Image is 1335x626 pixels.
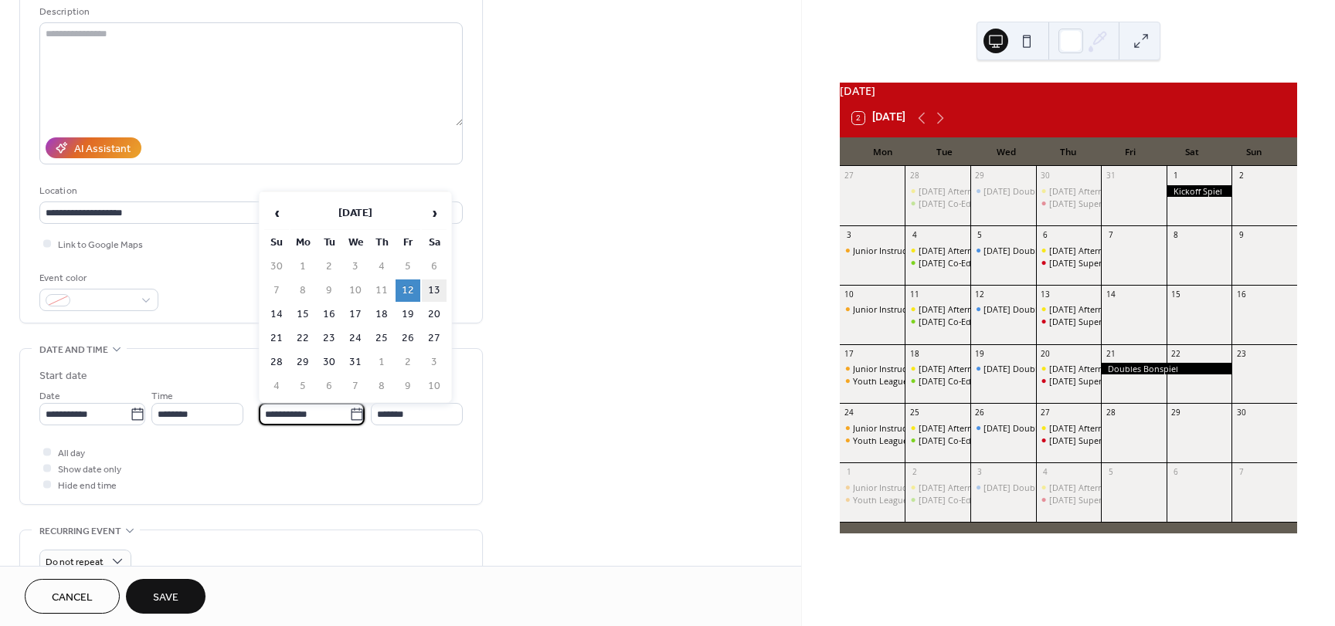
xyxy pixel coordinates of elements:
[1036,435,1102,446] div: Thursday Super League
[983,303,1073,315] div: [DATE] Double League
[1106,467,1116,478] div: 5
[1170,408,1181,418] div: 29
[1170,289,1181,299] div: 15
[39,523,121,540] span: Recurring event
[844,467,854,478] div: 1
[905,422,970,434] div: Tuesday Afternoon League
[52,590,93,606] span: Cancel
[422,327,447,350] td: 27
[1106,289,1116,299] div: 14
[983,245,1073,256] div: [DATE] Double League
[840,422,905,434] div: Junior Instructional
[1036,198,1102,209] div: Thursday Super League
[1040,408,1051,418] div: 27
[1036,245,1102,256] div: Thursday Afternoon League
[840,375,905,387] div: Youth League
[343,279,368,302] td: 10
[422,279,447,302] td: 13
[1049,435,1133,446] div: [DATE] Super League
[422,351,447,374] td: 3
[422,375,447,398] td: 10
[844,289,854,299] div: 10
[343,303,368,326] td: 17
[369,327,394,350] td: 25
[847,108,911,128] button: 2[DATE]
[909,408,920,418] div: 25
[396,279,420,302] td: 12
[974,171,985,181] div: 29
[1049,245,1150,256] div: [DATE] Afternoon League
[905,482,970,493] div: Tuesday Afternoon League
[1040,171,1051,181] div: 30
[1049,303,1150,315] div: [DATE] Afternoon League
[974,229,985,240] div: 5
[58,478,117,494] span: Hide end time
[1049,185,1150,197] div: [DATE] Afternoon League
[905,375,970,387] div: Tuesday Co-Ed Rec League
[290,255,315,278] td: 1
[1236,171,1247,181] div: 2
[396,303,420,326] td: 19
[1040,289,1051,299] div: 13
[974,408,985,418] div: 26
[1101,363,1231,374] div: Doubles Bonspiel
[983,185,1073,197] div: [DATE] Double League
[1049,198,1133,209] div: [DATE] Super League
[909,229,920,240] div: 4
[1040,348,1051,359] div: 20
[1236,229,1247,240] div: 9
[853,435,908,446] div: Youth League
[1036,363,1102,374] div: Thursday Afternoon League
[905,303,970,315] div: Tuesday Afternoon League
[264,375,289,398] td: 4
[290,351,315,374] td: 29
[919,363,1020,374] div: [DATE] Afternoon League
[853,375,908,387] div: Youth League
[264,351,289,374] td: 28
[264,232,289,254] th: Su
[1161,137,1223,167] div: Sat
[396,255,420,278] td: 5
[853,422,929,434] div: Junior Instructional
[905,494,970,506] div: Tuesday Co-Ed Rec League
[919,303,1020,315] div: [DATE] Afternoon League
[914,137,976,167] div: Tue
[422,303,447,326] td: 20
[317,351,341,374] td: 30
[919,198,1018,209] div: [DATE] Co-Ed Rec League
[919,435,1018,446] div: [DATE] Co-Ed Rec League
[1036,482,1102,493] div: Thursday Afternoon League
[153,590,178,606] span: Save
[905,198,970,209] div: Tuesday Co-Ed Rec League
[970,422,1036,434] div: Wednesday Double League
[853,482,929,493] div: Junior Instructional
[919,257,1018,269] div: [DATE] Co-Ed Rec League
[919,494,1018,506] div: [DATE] Co-Ed Rec League
[919,316,1018,327] div: [DATE] Co-Ed Rec League
[840,494,905,506] div: Youth League
[369,375,394,398] td: 8
[343,327,368,350] td: 24
[919,185,1020,197] div: [DATE] Afternoon League
[970,245,1036,256] div: Wednesday Double League
[1049,494,1133,506] div: [DATE] Super League
[58,445,85,462] span: All day
[974,289,985,299] div: 12
[905,363,970,374] div: Tuesday Afternoon League
[970,363,1036,374] div: Wednesday Double League
[905,245,970,256] div: Tuesday Afternoon League
[1036,375,1102,387] div: Thursday Super League
[290,232,315,254] th: Mo
[844,408,854,418] div: 24
[290,303,315,326] td: 15
[1036,185,1102,197] div: Thursday Afternoon League
[396,327,420,350] td: 26
[844,229,854,240] div: 3
[974,348,985,359] div: 19
[1223,137,1285,167] div: Sun
[909,171,920,181] div: 28
[39,270,155,286] div: Event color
[369,303,394,326] td: 18
[1170,229,1181,240] div: 8
[396,375,420,398] td: 9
